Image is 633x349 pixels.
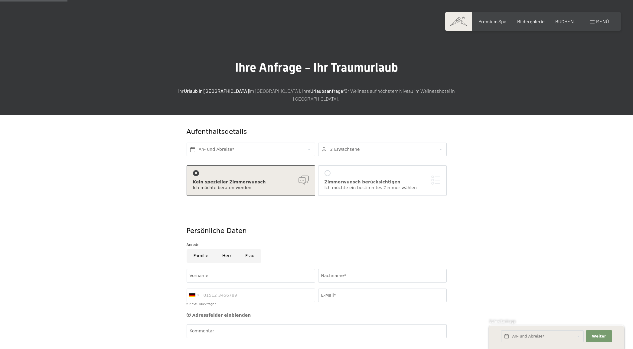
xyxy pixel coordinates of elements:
[193,179,309,185] div: Kein spezieller Zimmerwunsch
[325,179,440,185] div: Zimmerwunsch berücksichtigen
[187,289,201,302] div: Germany (Deutschland): +49
[478,18,506,24] a: Premium Spa
[187,242,447,248] div: Anrede
[184,88,249,94] strong: Urlaub in [GEOGRAPHIC_DATA]
[165,87,468,102] p: Ihr im [GEOGRAPHIC_DATA]. Ihre für Wellness auf höchstem Niveau im Wellnesshotel in [GEOGRAPHIC_D...
[592,334,606,339] span: Weiter
[187,289,315,302] input: 01512 3456789
[555,18,574,24] a: BUCHEN
[235,60,398,75] span: Ihre Anfrage - Ihr Traumurlaub
[489,319,516,324] span: Schnellanfrage
[193,185,309,191] div: Ich möchte beraten werden
[596,18,609,24] span: Menü
[517,18,545,24] a: Bildergalerie
[187,226,447,236] div: Persönliche Daten
[187,302,217,306] label: für evtl. Rückfragen
[310,88,343,94] strong: Urlaubsanfrage
[187,127,403,137] div: Aufenthaltsdetails
[192,313,251,318] span: Adressfelder einblenden
[325,185,440,191] div: Ich möchte ein bestimmtes Zimmer wählen
[586,330,612,343] button: Weiter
